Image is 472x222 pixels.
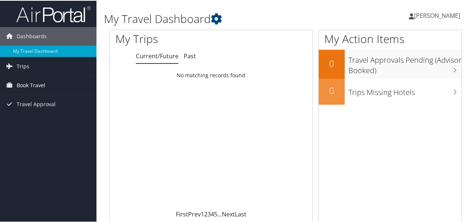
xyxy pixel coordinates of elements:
[17,94,56,113] span: Travel Approval
[222,209,235,218] a: Next
[201,209,204,218] a: 1
[319,30,462,46] h1: My Action Items
[104,10,346,26] h1: My Travel Dashboard
[319,78,462,104] a: 0Trips Missing Hotels
[204,209,207,218] a: 2
[319,84,345,96] h2: 0
[207,209,211,218] a: 3
[348,50,462,75] h3: Travel Approvals Pending (Advisor Booked)
[17,26,47,45] span: Dashboards
[115,30,222,46] h1: My Trips
[235,209,246,218] a: Last
[409,4,468,26] a: [PERSON_NAME]
[348,83,462,97] h3: Trips Missing Hotels
[17,56,29,75] span: Trips
[176,209,188,218] a: First
[184,51,196,59] a: Past
[414,11,460,19] span: [PERSON_NAME]
[217,209,222,218] span: …
[17,75,45,94] span: Book Travel
[319,49,462,78] a: 0Travel Approvals Pending (Advisor Booked)
[214,209,217,218] a: 5
[16,5,91,22] img: airportal-logo.png
[211,209,214,218] a: 4
[188,209,201,218] a: Prev
[110,68,312,81] td: No matching records found
[319,56,345,69] h2: 0
[136,51,178,59] a: Current/Future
